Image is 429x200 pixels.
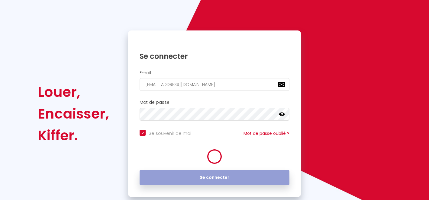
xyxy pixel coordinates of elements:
[38,81,109,103] div: Louer,
[140,100,289,105] h2: Mot de passe
[140,70,289,75] h2: Email
[38,125,109,146] div: Kiffer.
[38,103,109,125] div: Encaisser,
[140,78,289,91] input: Ton Email
[244,130,289,136] a: Mot de passe oublié ?
[140,170,289,185] button: Se connecter
[140,52,289,61] h1: Se connecter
